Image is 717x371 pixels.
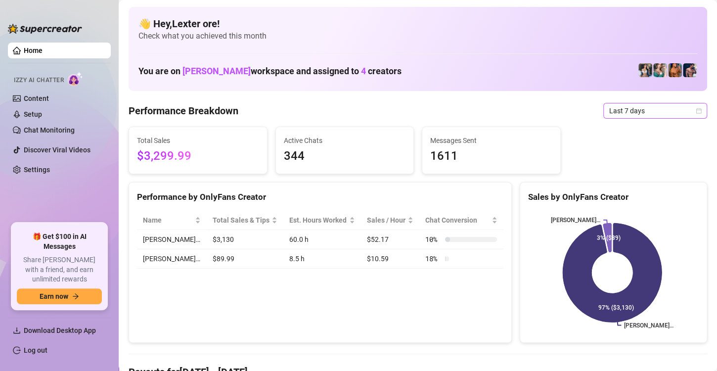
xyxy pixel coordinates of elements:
td: [PERSON_NAME]… [137,249,207,269]
a: Setup [24,110,42,118]
div: Sales by OnlyFans Creator [528,190,699,204]
img: logo-BBDzfeDw.svg [8,24,82,34]
span: calendar [696,108,702,114]
img: AI Chatter [68,72,83,86]
span: Share [PERSON_NAME] with a friend, and earn unlimited rewards [17,255,102,284]
span: Name [143,215,193,226]
td: $3,130 [207,230,284,249]
h1: You are on workspace and assigned to creators [138,66,402,77]
span: 🎁 Get $100 in AI Messages [17,232,102,251]
div: Est. Hours Worked [289,215,347,226]
th: Sales / Hour [361,211,419,230]
img: Katy [638,63,652,77]
span: 1611 [430,147,552,166]
img: Axel [683,63,697,77]
a: Settings [24,166,50,174]
span: Download Desktop App [24,326,96,334]
span: [PERSON_NAME] [182,66,251,76]
span: Total Sales & Tips [213,215,270,226]
a: Content [24,94,49,102]
span: Izzy AI Chatter [14,76,64,85]
h4: 👋 Hey, Lexter ore ! [138,17,697,31]
span: Earn now [40,292,68,300]
span: arrow-right [72,293,79,300]
span: Chat Conversion [425,215,490,226]
span: 344 [284,147,406,166]
th: Chat Conversion [419,211,503,230]
img: JG [668,63,682,77]
a: Log out [24,346,47,354]
a: Chat Monitoring [24,126,75,134]
a: Home [24,46,43,54]
span: Messages Sent [430,135,552,146]
td: $89.99 [207,249,284,269]
span: $3,299.99 [137,147,259,166]
span: 4 [361,66,366,76]
a: Discover Viral Videos [24,146,90,154]
th: Name [137,211,207,230]
th: Total Sales & Tips [207,211,284,230]
button: Earn nowarrow-right [17,288,102,304]
span: Total Sales [137,135,259,146]
td: $52.17 [361,230,419,249]
span: 18 % [425,253,441,264]
span: Sales / Hour [367,215,405,226]
span: Active Chats [284,135,406,146]
h4: Performance Breakdown [129,104,238,118]
div: Performance by OnlyFans Creator [137,190,503,204]
img: Zaddy [653,63,667,77]
td: 60.0 h [283,230,361,249]
span: Last 7 days [609,103,701,118]
text: [PERSON_NAME]… [551,217,600,224]
span: 10 % [425,234,441,245]
span: download [13,326,21,334]
td: [PERSON_NAME]… [137,230,207,249]
td: $10.59 [361,249,419,269]
td: 8.5 h [283,249,361,269]
span: Check what you achieved this month [138,31,697,42]
text: [PERSON_NAME]… [624,322,673,329]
